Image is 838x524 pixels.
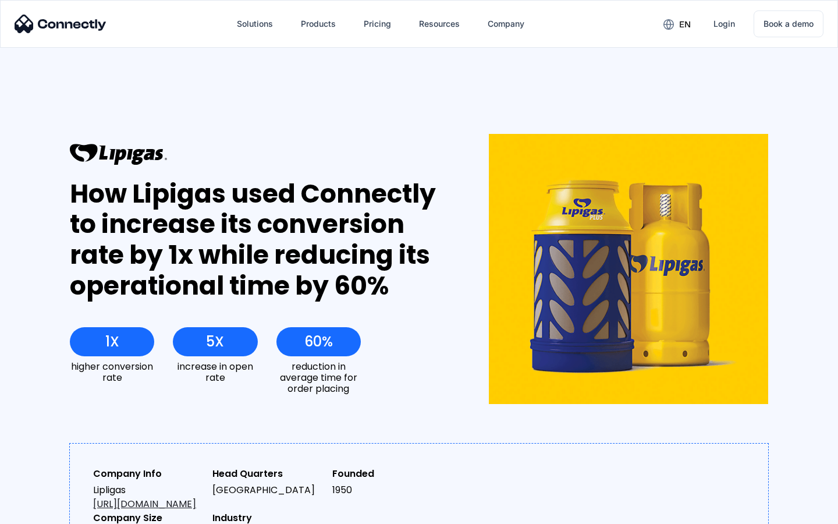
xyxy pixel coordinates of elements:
a: Login [704,10,744,38]
div: Head Quarters [212,467,322,481]
div: en [679,16,691,33]
div: Company Info [93,467,203,481]
div: increase in open rate [173,361,257,383]
div: Login [713,16,735,32]
div: 1X [105,334,119,350]
div: 60% [304,334,333,350]
a: Book a demo [754,10,823,37]
div: [GEOGRAPHIC_DATA] [212,483,322,497]
div: Lipligas [93,483,203,511]
a: [URL][DOMAIN_NAME] [93,497,196,511]
div: Company [488,16,524,32]
div: How Lipigas used Connectly to increase its conversion rate by 1x while reducing its operational t... [70,179,446,302]
div: Solutions [237,16,273,32]
img: Connectly Logo [15,15,106,33]
div: reduction in average time for order placing [276,361,361,395]
div: Founded [332,467,442,481]
div: 5X [206,334,224,350]
aside: Language selected: English [12,504,70,520]
div: Resources [419,16,460,32]
div: Products [301,16,336,32]
div: higher conversion rate [70,361,154,383]
div: 1950 [332,483,442,497]
a: Pricing [354,10,400,38]
div: Pricing [364,16,391,32]
ul: Language list [23,504,70,520]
